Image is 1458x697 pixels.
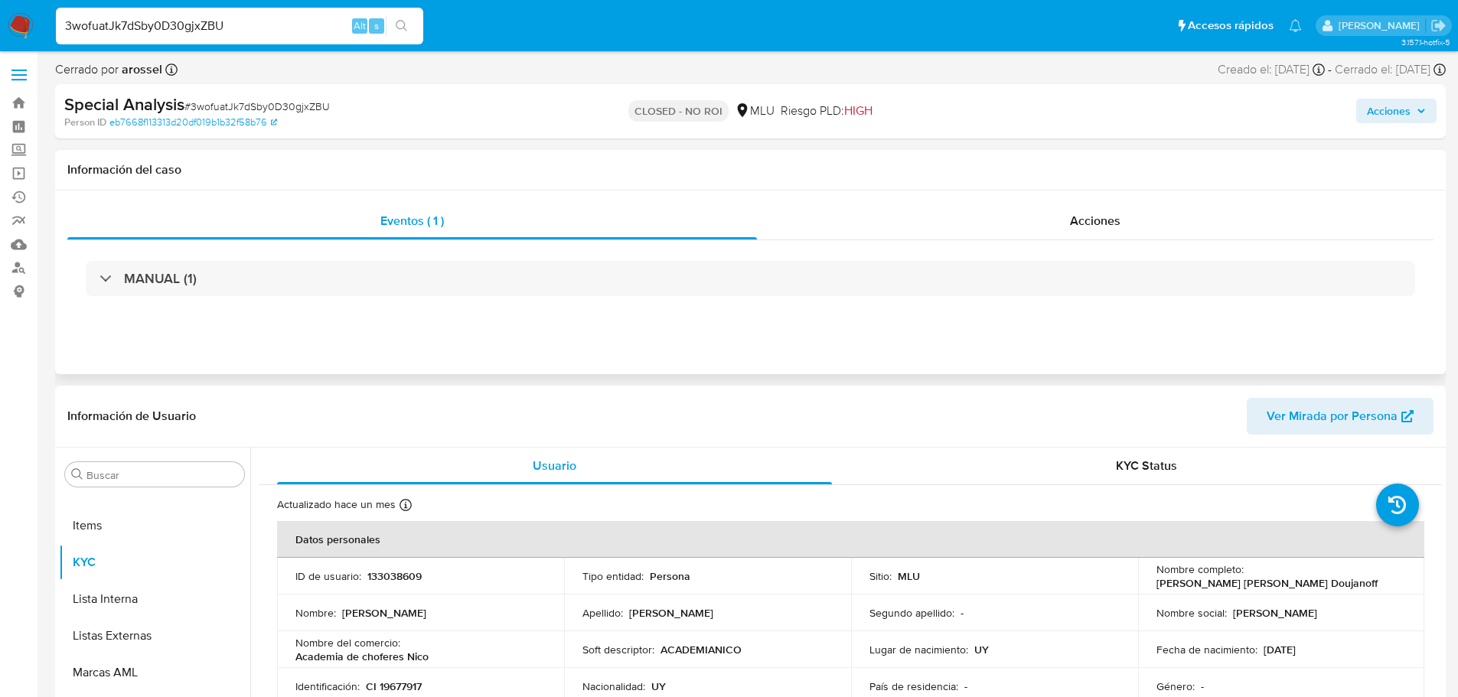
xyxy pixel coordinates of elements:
[1430,18,1447,34] a: Salir
[661,643,742,656] p: ACADEMIANICO
[367,569,422,583] p: 133038609
[869,606,954,620] p: Segundo apellido :
[629,606,713,620] p: [PERSON_NAME]
[1247,398,1434,435] button: Ver Mirada por Persona
[277,497,396,512] p: Actualizado hace un mes
[86,468,238,482] input: Buscar
[59,581,250,617] button: Lista Interna
[869,569,892,583] p: Sitio :
[582,606,623,620] p: Apellido :
[650,569,690,583] p: Persona
[869,679,958,693] p: País de residencia :
[1328,61,1332,78] span: -
[582,569,644,583] p: Tipo entidad :
[295,569,361,583] p: ID de usuario :
[844,102,873,119] span: HIGH
[1156,562,1244,576] p: Nombre completo :
[898,569,920,583] p: MLU
[374,18,379,33] span: s
[354,18,366,33] span: Alt
[56,16,423,36] input: Buscar usuario o caso...
[869,643,968,656] p: Lugar de nacimiento :
[582,679,645,693] p: Nacionalidad :
[59,617,250,654] button: Listas Externas
[67,162,1434,178] h1: Información del caso
[651,679,666,693] p: UY
[1188,18,1274,34] span: Accesos rápidos
[64,92,184,116] b: Special Analysis
[735,103,775,119] div: MLU
[59,654,250,691] button: Marcas AML
[55,61,162,78] span: Cerrado por
[1070,212,1120,230] span: Acciones
[1201,679,1204,693] p: -
[59,544,250,581] button: KYC
[964,679,967,693] p: -
[109,116,277,129] a: eb7668f113313d20df019b1b32f58b76
[386,15,417,37] button: search-icon
[1289,19,1302,32] a: Notificaciones
[342,606,426,620] p: [PERSON_NAME]
[86,261,1415,296] div: MANUAL (1)
[184,99,330,114] span: # 3wofuatJk7dSby0D30gjxZBU
[1264,643,1296,656] p: [DATE]
[277,521,1424,558] th: Datos personales
[974,643,989,656] p: UY
[295,650,429,663] p: Academia de choferes Nico
[295,679,360,693] p: Identificación :
[380,212,444,230] span: Eventos ( 1 )
[119,60,162,78] b: arossel
[67,409,196,424] h1: Información de Usuario
[1156,576,1378,590] p: [PERSON_NAME] [PERSON_NAME] Doujanoff
[1356,99,1437,123] button: Acciones
[295,606,336,620] p: Nombre :
[1339,18,1425,33] p: giorgio.franco@mercadolibre.com
[628,100,729,122] p: CLOSED - NO ROI
[1218,61,1325,78] div: Creado el: [DATE]
[582,643,654,656] p: Soft descriptor :
[1156,679,1195,693] p: Género :
[124,270,197,287] h3: MANUAL (1)
[1156,643,1257,656] p: Fecha de nacimiento :
[1267,398,1398,435] span: Ver Mirada por Persona
[1367,99,1411,123] span: Acciones
[533,457,576,474] span: Usuario
[1233,606,1317,620] p: [PERSON_NAME]
[781,103,873,119] span: Riesgo PLD:
[59,507,250,544] button: Items
[64,116,106,129] b: Person ID
[366,679,422,693] p: CI 19677917
[71,468,83,480] button: Buscar
[1335,61,1446,78] div: Cerrado el: [DATE]
[961,606,964,620] p: -
[295,636,400,650] p: Nombre del comercio :
[1156,606,1227,620] p: Nombre social :
[1116,457,1177,474] span: KYC Status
